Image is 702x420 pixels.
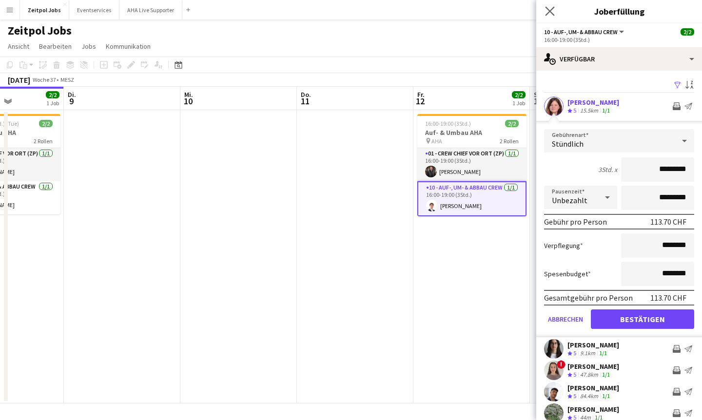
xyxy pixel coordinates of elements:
a: Ansicht [4,40,33,53]
button: AHA Live Supporter [119,0,182,19]
span: 2/2 [46,91,59,98]
app-skills-label: 1/1 [602,392,610,400]
span: 5 [573,107,576,114]
span: AHA [431,137,442,145]
div: Gebühr pro Person [544,217,607,227]
span: Stündlich [552,139,584,149]
span: 9 [66,95,76,107]
button: 10 - Auf-, Um- & Abbau Crew [544,28,625,36]
span: Mi. [184,90,193,99]
span: 16:00-19:00 (3Std.) [425,120,471,127]
app-job-card: 16:00-19:00 (3Std.)2/2Auf- & Umbau AHA AHA2 Rollen01 - Crew Chief vor Ort (ZP)1/116:00-19:00 (3St... [417,114,526,216]
a: Bearbeiten [35,40,76,53]
div: 15.5km [578,107,600,115]
span: 2 Rollen [34,137,53,145]
h3: Auf- & Umbau AHA [417,128,526,137]
button: Zeitpol Jobs [20,0,69,19]
span: 2 Rollen [500,137,519,145]
span: 10 - Auf-, Um- & Abbau Crew [544,28,618,36]
span: 2/2 [505,120,519,127]
div: [PERSON_NAME] [567,383,619,392]
div: 9.1km [578,349,597,358]
span: 5 [573,392,576,400]
app-skills-label: 1/1 [599,349,607,357]
div: 113.70 CHF [650,217,686,227]
span: Bearbeiten [39,42,72,51]
div: 84.4km [578,392,600,401]
div: 113.70 CHF [650,293,686,303]
span: 11 [299,95,311,107]
button: Abbrechen [544,309,587,329]
span: 12 [416,95,425,107]
app-card-role: 10 - Auf-, Um- & Abbau Crew1/116:00-19:00 (3Std.)[PERSON_NAME] [417,181,526,216]
app-skills-label: 1/1 [602,107,610,114]
span: Fr. [417,90,425,99]
span: 2/2 [39,120,53,127]
div: [PERSON_NAME] [567,341,619,349]
span: Unbezahlt [552,195,587,205]
div: 16:00-19:00 (3Std.) [544,36,694,43]
button: Eventservices [69,0,119,19]
span: ! [557,360,565,369]
app-card-role: 01 - Crew Chief vor Ort (ZP)1/116:00-19:00 (3Std.)[PERSON_NAME] [417,148,526,181]
div: 1 Job [46,99,59,107]
h3: Joberfüllung [536,5,702,18]
h1: Zeitpol Jobs [8,23,72,38]
a: Kommunikation [102,40,155,53]
div: 47.8km [578,371,600,379]
div: 1 Job [512,99,525,107]
span: 13 [532,95,544,107]
span: Do. [301,90,311,99]
span: 2/2 [512,91,526,98]
div: [DATE] [8,75,30,85]
label: Verpflegung [544,241,583,250]
span: Jobs [81,42,96,51]
span: 10 [183,95,193,107]
div: Verfügbar [536,47,702,71]
span: Ansicht [8,42,29,51]
span: Di. [68,90,76,99]
span: Sa. [534,90,544,99]
div: MESZ [60,76,74,83]
span: 5 [573,349,576,357]
app-skills-label: 1/1 [602,371,610,378]
span: Kommunikation [106,42,151,51]
button: Bestätigen [591,309,694,329]
label: Spesenbudget [544,269,591,278]
span: 5 [573,371,576,378]
div: [PERSON_NAME] [567,405,619,414]
a: Jobs [78,40,100,53]
div: [PERSON_NAME] [567,362,619,371]
div: 3Std. x [598,165,617,174]
span: 2/2 [681,28,694,36]
div: [PERSON_NAME] [567,98,619,107]
span: Woche 37 [32,76,57,83]
div: Gesamtgebühr pro Person [544,293,633,303]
